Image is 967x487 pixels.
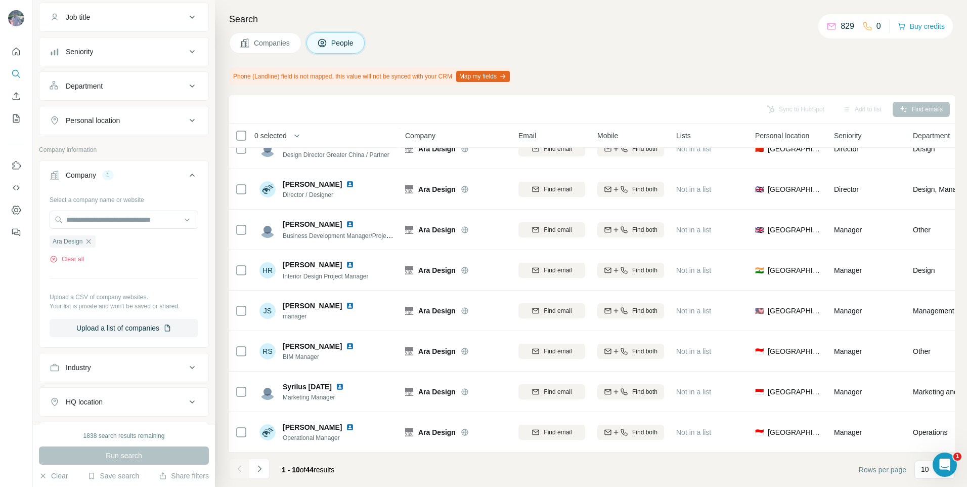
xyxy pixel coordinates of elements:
[405,307,413,315] img: Logo of Ara Design
[283,190,358,199] span: Director / Designer
[405,388,413,396] img: Logo of Ara Design
[8,179,24,197] button: Use Surfe API
[306,466,314,474] span: 44
[834,347,862,355] span: Manager
[544,144,572,153] span: Find email
[66,115,120,126] div: Personal location
[254,131,287,141] span: 0 selected
[8,43,24,61] button: Quick start
[282,466,300,474] span: 1 - 10
[418,265,456,275] span: Ara Design
[8,87,24,105] button: Enrich CSV
[676,347,711,355] span: Not in a list
[418,346,456,356] span: Ara Design
[544,428,572,437] span: Find email
[768,184,822,194] span: [GEOGRAPHIC_DATA]
[418,306,456,316] span: Ara Design
[331,38,355,48] span: People
[913,265,935,275] span: Design
[544,387,572,396] span: Find email
[50,302,198,311] p: Your list is private and won't be saved or shared.
[405,131,435,141] span: Company
[283,341,342,351] span: [PERSON_NAME]
[283,433,358,442] span: Operational Manager
[8,223,24,241] button: Feedback
[834,131,861,141] span: Seniority
[544,266,572,275] span: Find email
[259,262,276,278] div: HR
[8,65,24,83] button: Search
[755,427,764,437] span: 🇮🇩
[418,387,456,397] span: Ara Design
[676,145,711,153] span: Not in a list
[283,312,358,321] span: manager
[597,141,664,156] button: Find both
[841,20,854,32] p: 829
[953,453,961,461] span: 1
[39,5,208,29] button: Job title
[283,301,342,311] span: [PERSON_NAME]
[283,151,389,158] span: Design Director Greater China / Partner
[283,352,358,361] span: BIM Manager
[913,144,935,154] span: Design
[50,293,198,302] p: Upload a CSV of company websites.
[755,131,809,141] span: Personal location
[518,263,585,278] button: Find email
[66,81,103,91] div: Department
[249,459,270,479] button: Navigate to next page
[597,182,664,197] button: Find both
[834,145,859,153] span: Director
[283,422,342,432] span: [PERSON_NAME]
[834,226,862,234] span: Manager
[53,237,82,246] span: Ara Design
[66,12,90,22] div: Job title
[898,19,945,33] button: Buy credits
[876,20,881,32] p: 0
[544,185,572,194] span: Find email
[859,465,906,475] span: Rows per page
[259,384,276,400] img: Avatar
[755,225,764,235] span: 🇬🇧
[768,427,822,437] span: [GEOGRAPHIC_DATA]
[346,220,354,228] img: LinkedIn logo
[66,397,103,407] div: HQ location
[8,10,24,26] img: Avatar
[282,466,334,474] span: results
[66,170,96,180] div: Company
[39,108,208,133] button: Personal location
[913,225,931,235] span: Other
[913,306,954,316] span: Management
[834,388,862,396] span: Manager
[283,231,417,239] span: Business Development Manager/Project Manager
[921,464,929,474] p: 10
[518,384,585,399] button: Find email
[544,306,572,315] span: Find email
[768,144,822,154] span: [GEOGRAPHIC_DATA]
[755,265,764,275] span: 🇮🇳
[676,266,711,274] span: Not in a list
[418,427,456,437] span: Ara Design
[597,384,664,399] button: Find both
[632,306,657,315] span: Find both
[834,428,862,436] span: Manager
[933,453,957,477] iframe: Intercom live chat
[405,347,413,355] img: Logo of Ara Design
[229,12,955,26] h4: Search
[83,431,165,440] div: 1838 search results remaining
[39,424,208,449] button: Annual revenue ($)
[597,344,664,359] button: Find both
[768,387,822,397] span: [GEOGRAPHIC_DATA]
[405,428,413,436] img: Logo of Ara Design
[676,307,711,315] span: Not in a list
[283,219,342,229] span: [PERSON_NAME]
[39,471,68,481] button: Clear
[676,185,711,193] span: Not in a list
[418,184,456,194] span: Ara Design
[283,273,368,280] span: Interior Design Project Manager
[39,390,208,414] button: HQ location
[597,131,618,141] span: Mobile
[102,171,114,180] div: 1
[39,163,208,191] button: Company1
[229,68,512,85] div: Phone (Landline) field is not mapped, this value will not be synced with your CRM
[346,342,354,350] img: LinkedIn logo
